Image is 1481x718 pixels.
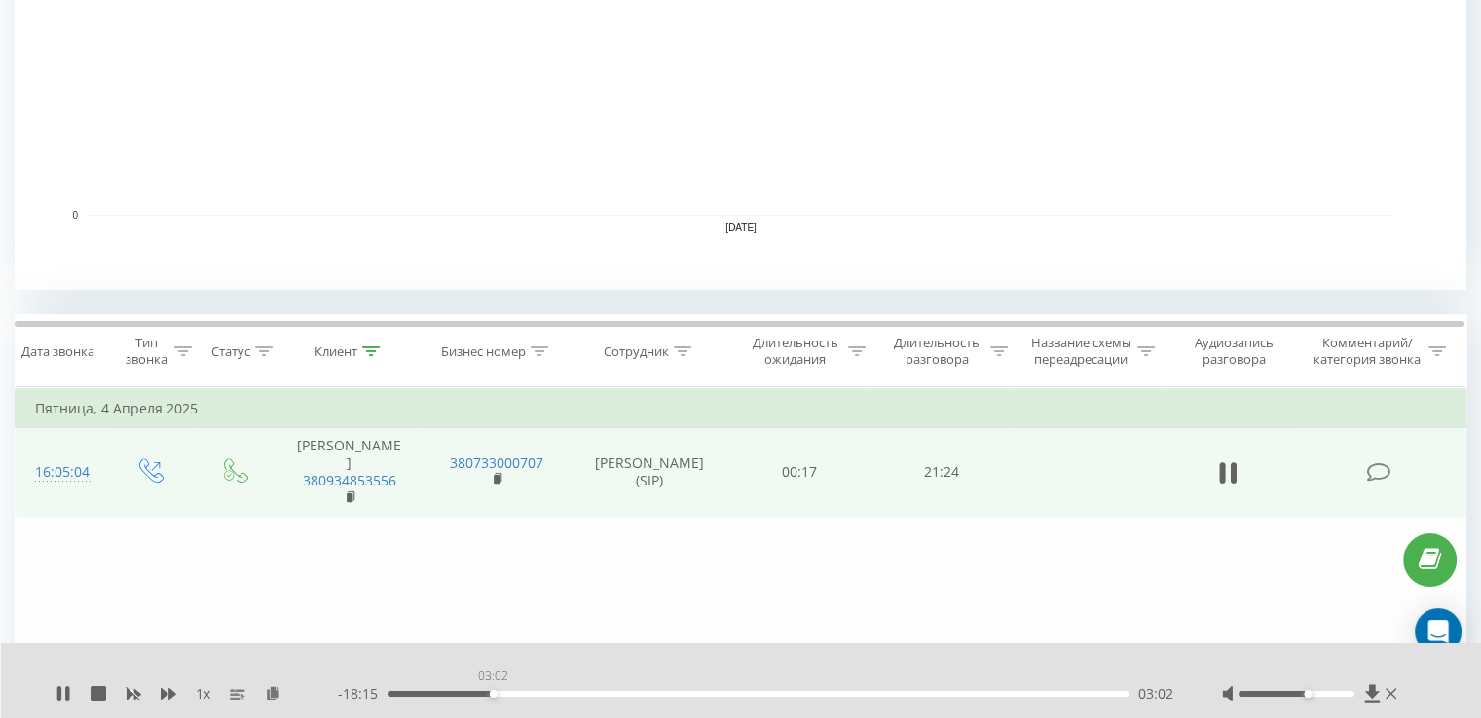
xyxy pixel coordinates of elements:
div: Open Intercom Messenger [1415,608,1462,655]
text: 0 [72,210,78,221]
div: Сотрудник [604,343,669,360]
div: Тип звонка [123,335,168,368]
div: Комментарий/категория звонка [1310,335,1424,368]
div: Бизнес номер [441,343,526,360]
div: 03:02 [474,663,512,690]
div: Длительность ожидания [747,335,844,368]
td: 21:24 [870,428,1012,518]
td: Пятница, 4 Апреля 2025 [16,389,1466,428]
td: [PERSON_NAME] (SIP) [571,428,729,518]
span: 1 x [196,684,210,703]
a: 380733000707 [450,453,543,472]
span: 03:02 [1138,684,1173,703]
a: 380934853556 [303,471,396,489]
text: [DATE] [725,222,757,233]
div: Accessibility label [490,690,498,698]
div: Статус [211,343,250,360]
td: 00:17 [729,428,870,518]
div: Название схемы переадресации [1030,335,1132,368]
td: [PERSON_NAME] [276,428,423,518]
div: Accessibility label [1304,690,1312,698]
span: - 18:15 [338,684,388,703]
div: Дата звонка [21,343,94,360]
div: Длительность разговора [888,335,985,368]
div: 16:05:04 [35,453,87,491]
div: Клиент [315,343,357,360]
div: Аудиозапись разговора [1177,335,1291,368]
